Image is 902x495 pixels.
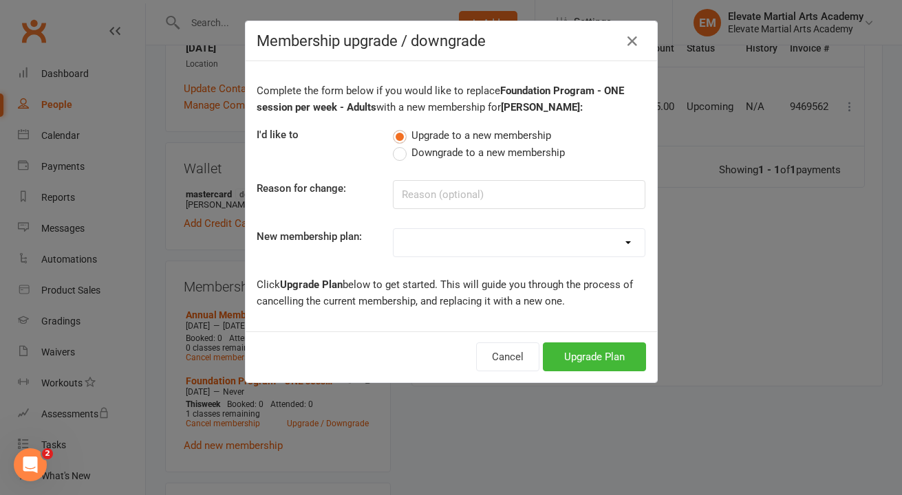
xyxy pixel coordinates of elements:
[280,278,343,291] b: Upgrade Plan
[257,82,646,115] p: Complete the form below if you would like to replace with a new membership for
[476,342,539,371] button: Cancel
[501,101,583,113] b: [PERSON_NAME]:
[621,30,643,52] button: Close
[257,32,646,49] h4: Membership upgrade / downgrade
[257,180,346,197] label: Reason for change:
[42,448,53,459] span: 2
[393,180,645,209] input: Reason (optional)
[14,448,47,481] iframe: Intercom live chat
[411,127,551,142] span: Upgrade to a new membership
[257,126,299,143] label: I'd like to
[257,228,362,245] label: New membership plan:
[257,276,646,309] p: Click below to get started. This will guide you through the process of cancelling the current mem...
[543,342,646,371] button: Upgrade Plan
[411,144,565,159] span: Downgrade to a new membership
